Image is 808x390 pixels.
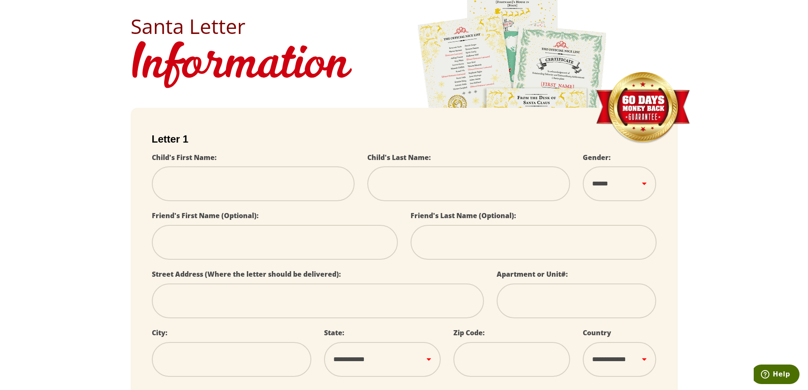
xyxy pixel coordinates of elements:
[367,153,431,162] label: Child's Last Name:
[583,328,611,337] label: Country
[131,16,678,36] h2: Santa Letter
[131,36,678,95] h1: Information
[152,328,168,337] label: City:
[152,269,341,279] label: Street Address (Where the letter should be delivered):
[453,328,485,337] label: Zip Code:
[497,269,568,279] label: Apartment or Unit#:
[583,153,611,162] label: Gender:
[754,365,800,386] iframe: Opens a widget where you can find more information
[324,328,344,337] label: State:
[152,153,217,162] label: Child's First Name:
[152,133,657,145] h2: Letter 1
[411,211,516,220] label: Friend's Last Name (Optional):
[595,72,691,144] img: Money Back Guarantee
[152,211,259,220] label: Friend's First Name (Optional):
